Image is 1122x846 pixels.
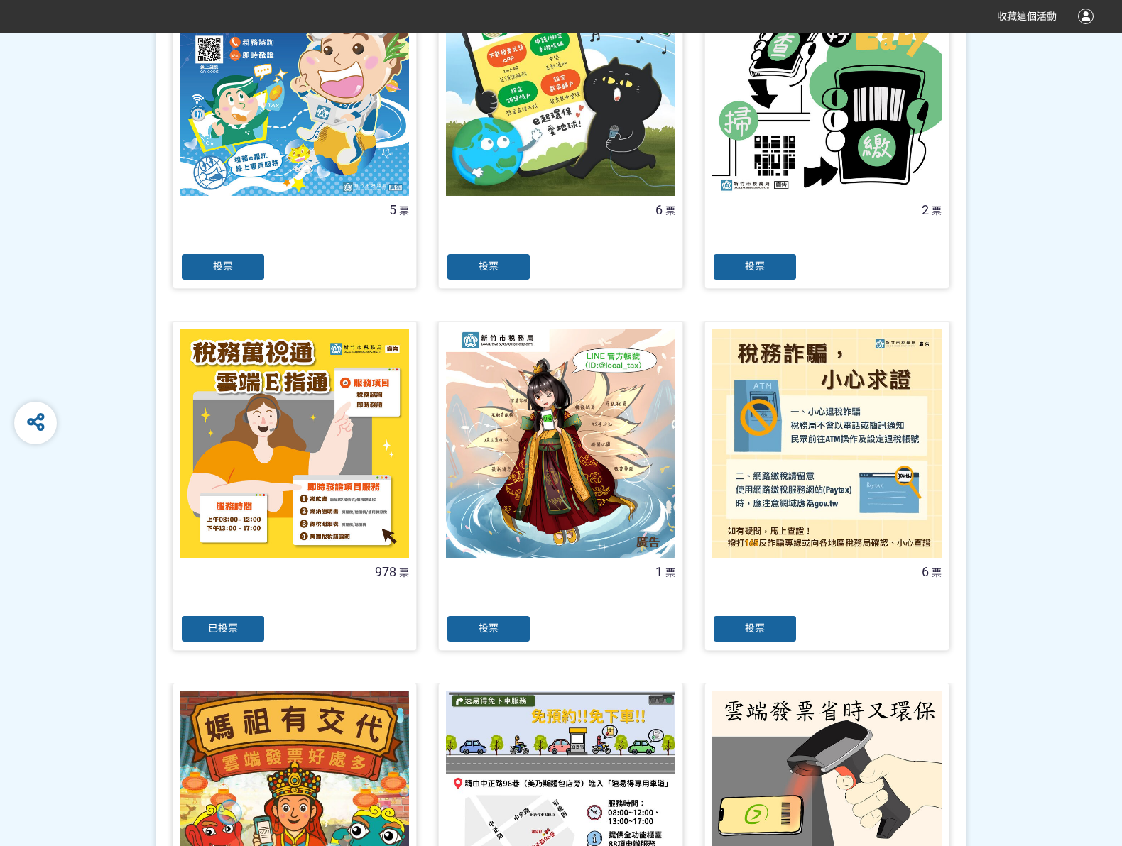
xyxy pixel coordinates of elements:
[665,567,675,578] span: 票
[997,11,1057,22] span: 收藏這個活動
[665,205,675,216] span: 票
[745,260,765,272] span: 投票
[438,321,683,651] a: 1票投票
[932,205,942,216] span: 票
[932,567,942,578] span: 票
[399,567,409,578] span: 票
[655,564,663,579] span: 1
[208,622,238,634] span: 已投票
[173,321,418,651] a: 978票已投票
[655,202,663,217] span: 6
[399,205,409,216] span: 票
[745,622,765,634] span: 投票
[375,564,396,579] span: 978
[213,260,233,272] span: 投票
[479,622,499,634] span: 投票
[479,260,499,272] span: 投票
[922,564,929,579] span: 6
[389,202,396,217] span: 5
[704,321,949,651] a: 6票投票
[922,202,929,217] span: 2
